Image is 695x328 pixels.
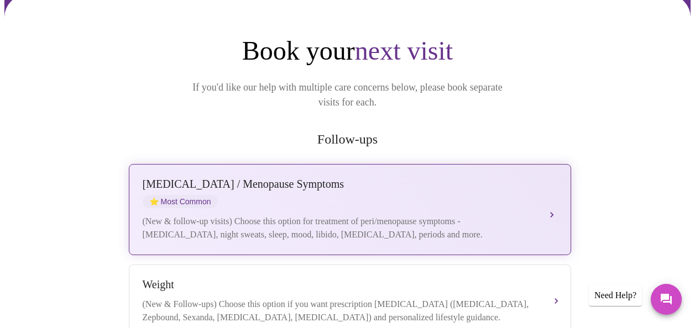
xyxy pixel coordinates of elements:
[127,132,569,147] h2: Follow-ups
[127,35,569,67] h1: Book your
[143,298,535,324] div: (New & Follow-ups) Choose this option if you want prescription [MEDICAL_DATA] ([MEDICAL_DATA], Ze...
[129,164,571,255] button: [MEDICAL_DATA] / Menopause SymptomsstarMost Common(New & follow-up visits) Choose this option for...
[177,80,518,110] p: If you'd like our help with multiple care concerns below, please book separate visits for each.
[143,278,535,291] div: Weight
[589,285,642,306] div: Need Help?
[355,36,453,65] span: next visit
[143,178,535,191] div: [MEDICAL_DATA] / Menopause Symptoms
[651,284,682,315] button: Messages
[149,197,159,206] span: star
[143,195,218,208] span: Most Common
[143,215,535,241] div: (New & follow-up visits) Choose this option for treatment of peri/menopause symptoms - [MEDICAL_D...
